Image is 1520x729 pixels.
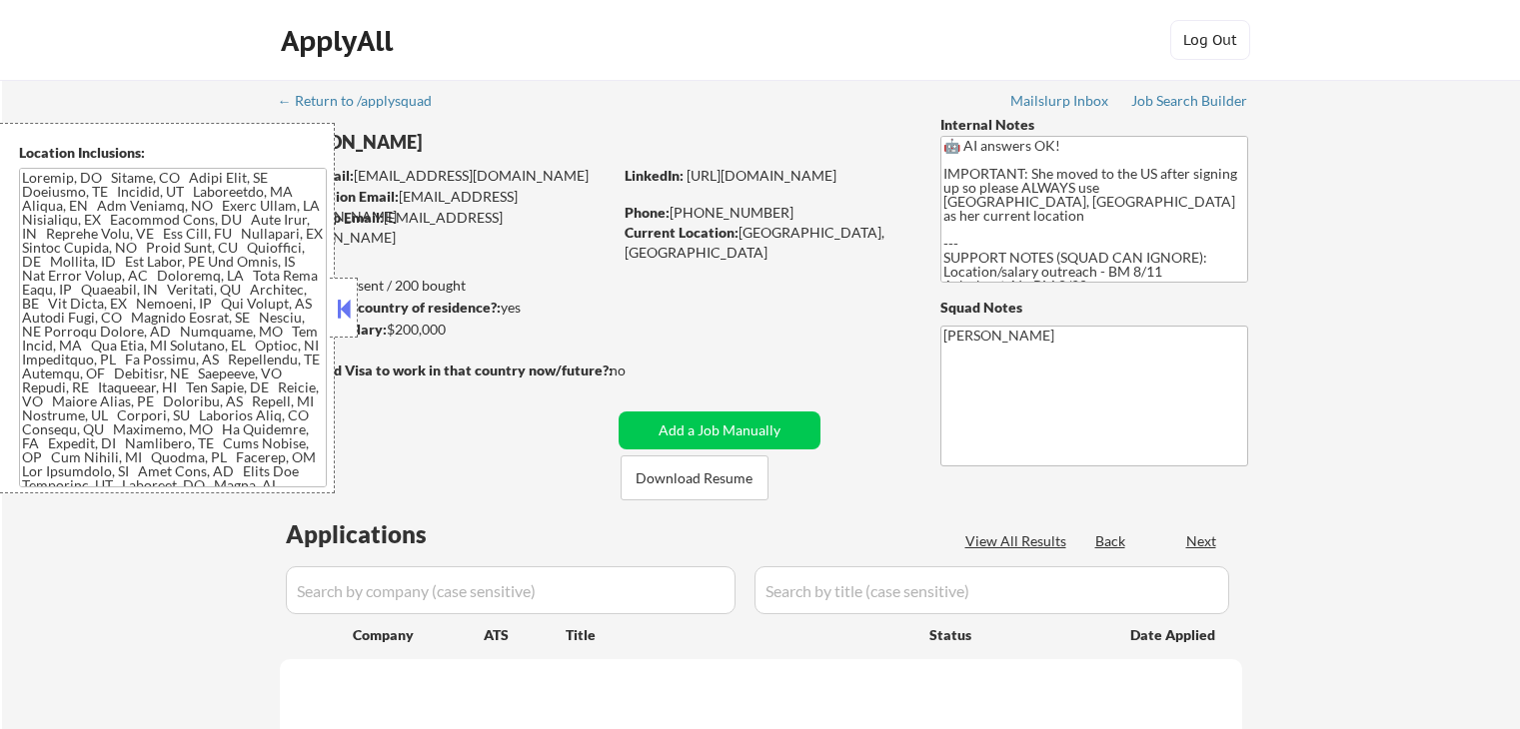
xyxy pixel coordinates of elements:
input: Search by company (case sensitive) [286,566,736,614]
div: $200,000 [279,320,612,340]
div: Date Applied [1130,625,1218,645]
div: Company [353,625,484,645]
div: [EMAIL_ADDRESS][DOMAIN_NAME] [281,187,612,226]
strong: Can work in country of residence?: [279,299,501,316]
div: Internal Notes [940,115,1248,135]
div: Location Inclusions: [19,143,327,163]
div: [PHONE_NUMBER] [625,203,907,223]
strong: Will need Visa to work in that country now/future?: [280,362,613,378]
div: Back [1095,531,1127,551]
a: [URL][DOMAIN_NAME] [687,167,836,184]
div: no [610,361,667,380]
div: ← Return to /applysquad [278,94,451,108]
div: yes [279,298,606,318]
div: Status [929,616,1101,652]
div: Title [566,625,910,645]
div: [PERSON_NAME] [280,130,691,155]
div: ApplyAll [281,24,399,58]
div: [EMAIL_ADDRESS][DOMAIN_NAME] [280,208,612,247]
input: Search by title (case sensitive) [755,566,1229,614]
strong: LinkedIn: [625,167,684,184]
strong: Phone: [625,204,670,221]
strong: Current Location: [625,224,739,241]
a: Job Search Builder [1131,93,1248,113]
div: Squad Notes [940,298,1248,318]
button: Add a Job Manually [619,411,820,449]
a: ← Return to /applysquad [278,93,451,113]
div: Mailslurp Inbox [1010,94,1110,108]
div: Job Search Builder [1131,94,1248,108]
a: Mailslurp Inbox [1010,93,1110,113]
div: Applications [286,522,484,546]
button: Log Out [1170,20,1250,60]
div: ATS [484,625,566,645]
div: [EMAIL_ADDRESS][DOMAIN_NAME] [281,166,612,186]
div: [GEOGRAPHIC_DATA], [GEOGRAPHIC_DATA] [625,223,907,262]
div: View All Results [965,531,1072,551]
div: 135 sent / 200 bought [279,276,612,296]
div: Next [1186,531,1218,551]
button: Download Resume [621,455,768,500]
